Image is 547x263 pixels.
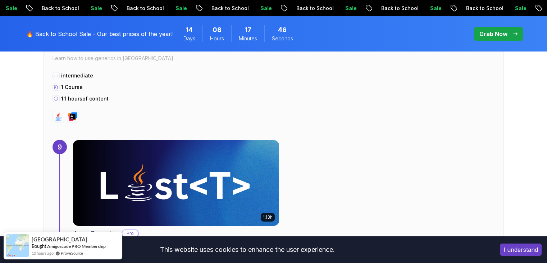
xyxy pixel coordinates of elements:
[32,250,54,256] span: 10 hours ago
[374,5,423,12] p: Back to School
[205,5,254,12] p: Back to School
[245,25,251,35] span: 17 Minutes
[61,84,83,90] span: 1 Course
[54,112,63,121] img: java logo
[169,5,192,12] p: Sale
[254,5,277,12] p: Sale
[61,95,109,102] p: 1.1 hours of content
[53,53,495,63] p: Learn how to use generics in [GEOGRAPHIC_DATA]
[500,244,542,256] button: Accept cookies
[73,140,279,248] a: Java Generics card1.13hJava GenericsProLearn to write robust, type-safe code and algorithms using...
[290,5,338,12] p: Back to School
[61,250,83,256] a: ProveSource
[47,244,106,249] a: Amigoscode PRO Membership
[263,214,273,220] p: 1.13h
[508,5,531,12] p: Sale
[35,5,84,12] p: Back to School
[120,5,169,12] p: Back to School
[213,25,222,35] span: 8 Hours
[73,140,279,226] img: Java Generics card
[423,5,446,12] p: Sale
[5,242,489,258] div: This website uses cookies to enhance the user experience.
[68,112,77,121] img: intellij logo
[183,35,195,42] span: Days
[338,5,361,12] p: Sale
[186,25,193,35] span: 14 Days
[210,35,224,42] span: Hours
[73,228,119,239] h2: Java Generics
[479,30,507,38] p: Grab Now
[122,230,138,237] p: Pro
[53,140,67,154] div: 9
[278,25,287,35] span: 46 Seconds
[32,236,87,242] span: [GEOGRAPHIC_DATA]
[6,234,29,257] img: provesource social proof notification image
[272,35,293,42] span: Seconds
[61,72,93,79] p: intermediate
[459,5,508,12] p: Back to School
[239,35,257,42] span: Minutes
[32,243,46,249] span: Bought
[26,30,173,38] p: 🔥 Back to School Sale - Our best prices of the year!
[84,5,107,12] p: Sale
